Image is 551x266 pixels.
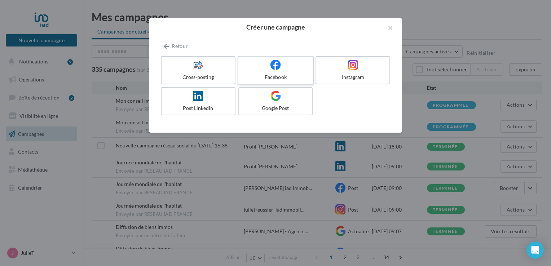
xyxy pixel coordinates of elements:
div: Facebook [241,74,310,81]
div: Post LinkedIn [164,105,232,112]
div: Open Intercom Messenger [526,241,544,259]
h2: Créer une campagne [161,24,390,30]
div: Google Post [242,105,309,112]
button: Retour [161,42,191,50]
div: Instagram [319,74,387,81]
div: Cross-posting [164,74,232,81]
